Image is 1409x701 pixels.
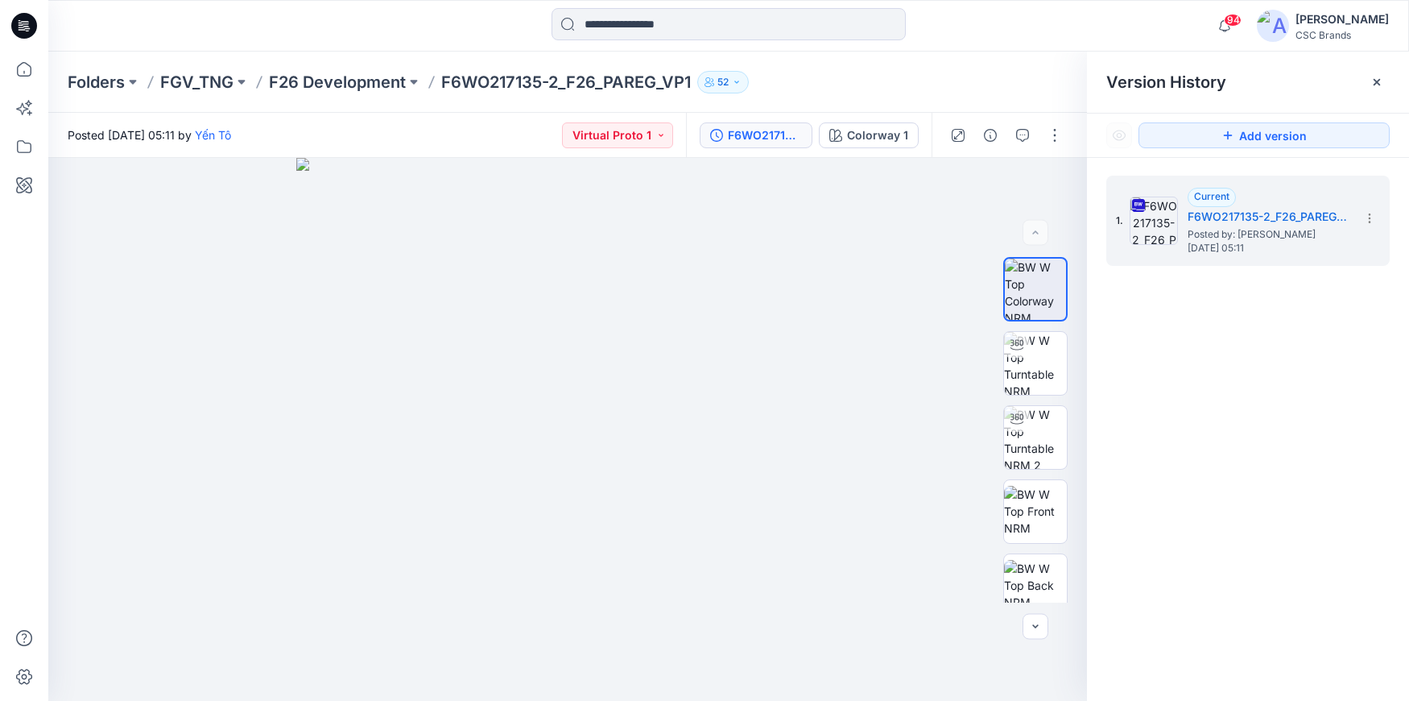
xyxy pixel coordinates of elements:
[1295,10,1389,29] div: [PERSON_NAME]
[195,128,231,142] a: Yến Tô
[1295,29,1389,41] div: CSC Brands
[1257,10,1289,42] img: avatar
[1130,197,1178,245] img: F6WO217135-2_F26_PAREG_VP1
[700,122,812,148] button: F6WO217135-2_F26_PAREG_VP1
[1004,486,1067,537] img: BW W Top Front NRM
[1004,332,1067,395] img: BW W Top Turntable NRM
[1004,560,1067,611] img: BW W Top Back NRM
[441,71,691,93] p: F6WO217135-2_F26_PAREG_VP1
[1224,14,1242,27] span: 94
[1106,73,1226,92] span: Version History
[296,158,839,701] img: eyJhbGciOiJIUzI1NiIsImtpZCI6IjAiLCJzbHQiOiJzZXMiLCJ0eXAiOiJKV1QifQ.eyJkYXRhIjp7InR5cGUiOiJzdG9yYW...
[1004,406,1067,469] img: BW W Top Turntable NRM 2
[1188,243,1349,254] span: [DATE] 05:11
[68,71,125,93] a: Folders
[977,122,1003,148] button: Details
[819,122,919,148] button: Colorway 1
[728,127,802,144] div: F6WO217135-2_F26_PAREG_VP1
[1194,190,1229,202] span: Current
[1188,226,1349,243] span: Posted by: Yến Tô
[1138,122,1390,148] button: Add version
[717,73,729,91] p: 52
[269,71,406,93] a: F26 Development
[1106,122,1132,148] button: Show Hidden Versions
[847,127,908,144] div: Colorway 1
[160,71,233,93] a: FGV_TNG
[1005,259,1066,320] img: BW W Top Colorway NRM
[1370,76,1383,89] button: Close
[697,71,749,93] button: 52
[1116,214,1123,228] span: 1.
[1188,207,1349,226] h5: F6WO217135-2_F26_PAREG_VP1
[68,127,231,143] span: Posted [DATE] 05:11 by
